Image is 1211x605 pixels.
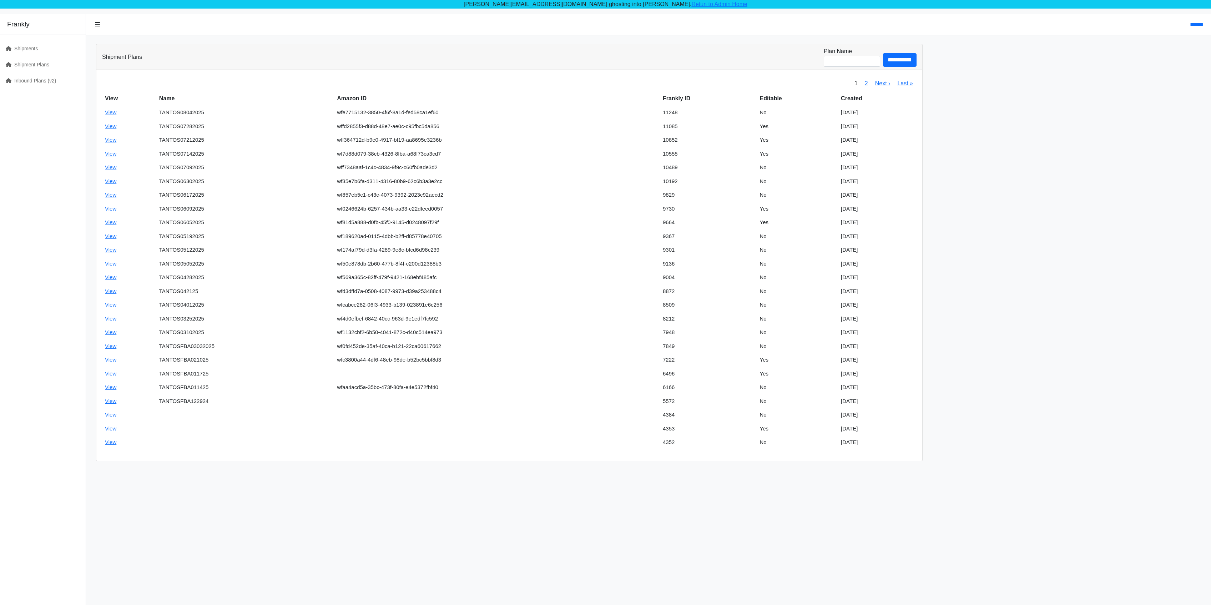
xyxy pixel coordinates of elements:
td: No [757,188,838,202]
td: [DATE] [838,147,917,161]
th: Amazon ID [334,91,660,106]
td: TANTOSFBA011425 [156,380,334,394]
td: No [757,298,838,312]
nav: pager [851,76,917,91]
td: 4353 [660,422,757,436]
td: wfe7715132-3850-4f6f-8a1d-fed58ca1ef60 [334,106,660,120]
a: View [105,109,116,115]
td: 11248 [660,106,757,120]
td: 4352 [660,435,757,449]
td: TANTOSFBA011725 [156,367,334,381]
a: View [105,425,116,432]
td: TANTOS03102025 [156,326,334,339]
td: [DATE] [838,257,917,271]
a: 2 [865,80,868,86]
td: TANTOS07092025 [156,161,334,175]
td: TANTOS042125 [156,284,334,298]
td: No [757,106,838,120]
a: View [105,343,116,349]
a: View [105,178,116,184]
td: TANTOS07282025 [156,120,334,133]
td: 8872 [660,284,757,298]
td: Yes [757,147,838,161]
td: TANTOS06302025 [156,175,334,188]
td: TANTOS04282025 [156,271,334,284]
td: [DATE] [838,106,917,120]
td: TANTOS05192025 [156,230,334,243]
td: 4384 [660,408,757,422]
a: View [105,370,116,377]
td: wf7d88d079-38cb-4326-8fba-a68f73ca3cd7 [334,147,660,161]
td: 9301 [660,243,757,257]
a: View [105,412,116,418]
td: No [757,175,838,188]
td: [DATE] [838,367,917,381]
a: View [105,219,116,225]
span: 1 [851,76,861,91]
td: No [757,284,838,298]
td: [DATE] [838,284,917,298]
a: View [105,329,116,335]
a: View [105,357,116,363]
td: wffd2855f3-d88d-48e7-ae0c-c95fbc5da856 [334,120,660,133]
td: TANTOS03252025 [156,312,334,326]
th: Editable [757,91,838,106]
td: wf1132cbf2-6b50-4041-872c-d40c514ea973 [334,326,660,339]
a: Last » [897,80,913,86]
td: wfc3800a44-4df6-48eb-98de-b52bc5bbf8d3 [334,353,660,367]
a: View [105,123,116,129]
td: TANTOS06172025 [156,188,334,202]
td: [DATE] [838,243,917,257]
td: wfcabce282-06f3-4933-b139-023891e6c256 [334,298,660,312]
td: [DATE] [838,161,917,175]
td: [DATE] [838,326,917,339]
td: No [757,271,838,284]
td: wf0fd452de-35af-40ca-b121-22ca60617662 [334,339,660,353]
td: [DATE] [838,394,917,408]
td: No [757,257,838,271]
a: View [105,192,116,198]
td: TANTOS05122025 [156,243,334,257]
td: 8212 [660,312,757,326]
a: View [105,398,116,404]
td: wff364712d-b9e0-4917-bf19-aa8695e3236b [334,133,660,147]
td: No [757,243,838,257]
td: [DATE] [838,408,917,422]
td: No [757,312,838,326]
td: TANTOS04012025 [156,298,334,312]
td: No [757,380,838,394]
td: Yes [757,422,838,436]
td: No [757,326,838,339]
td: [DATE] [838,216,917,230]
td: wf35e7b6fa-d311-4316-80b9-62c6b3a3e2cc [334,175,660,188]
td: TANTOS06092025 [156,202,334,216]
td: TANTOS05052025 [156,257,334,271]
td: wf50e878db-2b60-477b-8f4f-c200d12388b3 [334,257,660,271]
label: Plan Name [824,47,852,56]
td: 7849 [660,339,757,353]
td: 9004 [660,271,757,284]
td: 9136 [660,257,757,271]
td: wf81d5a888-d0fb-45f0-9145-d0248097f29f [334,216,660,230]
th: Name [156,91,334,106]
td: TANTOSFBA03032025 [156,339,334,353]
td: [DATE] [838,120,917,133]
td: [DATE] [838,188,917,202]
td: wf189620ad-0115-4dbb-b2ff-d85778e40705 [334,230,660,243]
td: [DATE] [838,202,917,216]
td: 10489 [660,161,757,175]
td: [DATE] [838,271,917,284]
td: 6166 [660,380,757,394]
td: wf0246624b-6257-434b-aa33-c22dfeed0057 [334,202,660,216]
td: TANTOSFBA021025 [156,353,334,367]
a: View [105,274,116,280]
td: No [757,230,838,243]
td: wf569a365c-82ff-479f-9421-168ebf485afc [334,271,660,284]
td: Yes [757,353,838,367]
a: View [105,137,116,143]
td: 9730 [660,202,757,216]
h3: Shipment Plans [102,54,142,60]
td: TANTOS07142025 [156,147,334,161]
td: Yes [757,120,838,133]
td: 7948 [660,326,757,339]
